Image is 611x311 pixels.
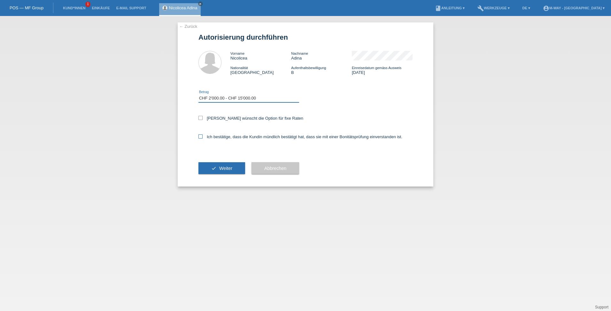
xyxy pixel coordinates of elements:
[198,134,402,139] label: Ich bestätige, dass die Kundin mündlich bestätigt hat, dass sie mit einer Bonitätsprüfung einvers...
[432,6,468,10] a: bookAnleitung ▾
[198,162,245,174] button: check Weiter
[230,52,244,55] span: Vorname
[169,5,197,10] a: Nicolicea Adina
[291,51,352,60] div: Adina
[198,2,203,6] a: close
[519,6,533,10] a: DE ▾
[113,6,150,10] a: E-Mail Support
[211,166,216,171] i: check
[352,65,413,75] div: [DATE]
[291,65,352,75] div: B
[230,65,291,75] div: [GEOGRAPHIC_DATA]
[474,6,513,10] a: buildWerkzeuge ▾
[199,2,202,5] i: close
[89,6,113,10] a: Einkäufe
[352,66,401,70] span: Einreisedatum gemäss Ausweis
[179,24,197,29] a: ← Zurück
[291,52,308,55] span: Nachname
[198,116,303,121] label: [PERSON_NAME] wünscht die Option für fixe Raten
[477,5,484,12] i: build
[219,166,232,171] span: Weiter
[230,51,291,60] div: Nicolicea
[543,5,549,12] i: account_circle
[251,162,299,174] button: Abbrechen
[10,5,43,10] a: POS — MF Group
[198,33,413,41] h1: Autorisierung durchführen
[435,5,441,12] i: book
[85,2,90,7] span: 1
[291,66,326,70] span: Aufenthaltsbewilligung
[230,66,248,70] span: Nationalität
[60,6,89,10] a: Kund*innen
[540,6,608,10] a: account_circlem-way - [GEOGRAPHIC_DATA] ▾
[264,166,286,171] span: Abbrechen
[595,305,608,309] a: Support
